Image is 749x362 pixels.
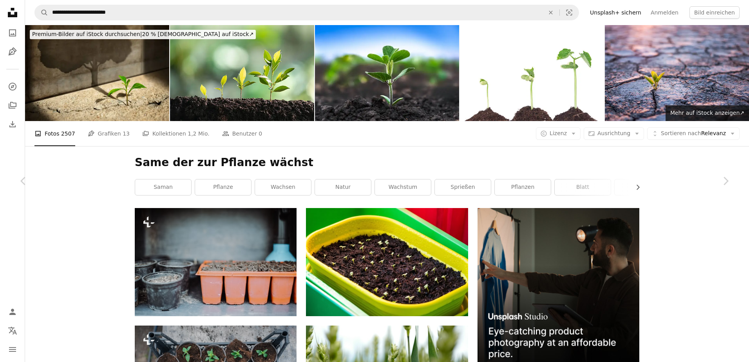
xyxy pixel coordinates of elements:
span: Ausrichtung [597,130,630,136]
a: Anmelden / Registrieren [5,304,20,320]
span: Sortieren nach [661,130,701,136]
img: Start, Think Big, Erholung und Herausforderung im Leben oder Geschäftskonzept.Symbol der Wirtscha... [25,25,169,121]
a: Wachstum [375,179,431,195]
h1: Same der zur Pflanze wächst [135,156,639,170]
a: ein Haufen Eimer mit Dreck, der auf einem Tisch sitzt [135,258,297,265]
a: grüner Kunststoffbehälter mit schwarzer Erde [306,258,468,265]
span: Premium-Bilder auf iStock durchsuchen | [32,31,142,37]
a: Mehr auf iStock anzeigen↗ [666,105,749,121]
a: Pflanze [195,179,251,195]
span: 0 [259,129,262,138]
a: Premium-Bilder auf iStock durchsuchen|20 % [DEMOGRAPHIC_DATA] auf iStock↗ [25,25,261,44]
button: Ausrichtung [584,127,644,140]
a: Natur [315,179,371,195]
button: Sprache [5,323,20,338]
button: Bild einreichen [689,6,740,19]
a: Kollektionen [5,98,20,113]
a: Pflanzen [495,179,551,195]
a: Grafiken [5,44,20,60]
img: ein Haufen Eimer mit Dreck, der auf einem Tisch sitzt [135,208,297,316]
a: Anmelden [646,6,683,19]
a: Weiter [702,143,749,219]
a: wachsen [255,179,311,195]
button: Menü [5,342,20,357]
a: Fotos [5,25,20,41]
button: Visuelle Suche [560,5,579,20]
span: 13 [123,129,130,138]
a: Saman [135,179,191,195]
a: Unsplash+ sichern [585,6,646,19]
img: grüner Kunststoffbehälter mit schwarzer Erde [306,208,468,316]
a: sprießen [435,179,491,195]
img: Sojasprossen [460,25,604,121]
span: 1,2 Mio. [188,129,209,138]
a: draußen [615,179,671,195]
button: Löschen [542,5,559,20]
a: Benutzer 0 [222,121,262,146]
button: Sortieren nachRelevanz [647,127,740,140]
img: Close up of a small tree growing in the soil with sunrise, soft morning sunlight, green background. [170,25,314,121]
a: Bisherige Downloads [5,116,20,132]
img: Sojabohnen sprießen hautnah auf einem landwirtschaftlichen Feld. Pflanzen im Freiland. Selektiver... [315,25,459,121]
button: Liste nach rechts verschieben [631,179,639,195]
span: Lizenz [550,130,567,136]
span: 20 % [DEMOGRAPHIC_DATA] auf iStock ↗ [32,31,253,37]
img: Grüner Pflanzenspross in rissigem Boden [605,25,749,121]
span: Mehr auf iStock anzeigen ↗ [670,110,744,116]
a: Blatt [555,179,611,195]
span: Relevanz [661,130,726,138]
a: Kollektionen 1,2 Mio. [142,121,210,146]
button: Unsplash suchen [35,5,48,20]
button: Lizenz [536,127,581,140]
a: Grafiken 13 [88,121,130,146]
a: Entdecken [5,79,20,94]
form: Finden Sie Bildmaterial auf der ganzen Webseite [34,5,579,20]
